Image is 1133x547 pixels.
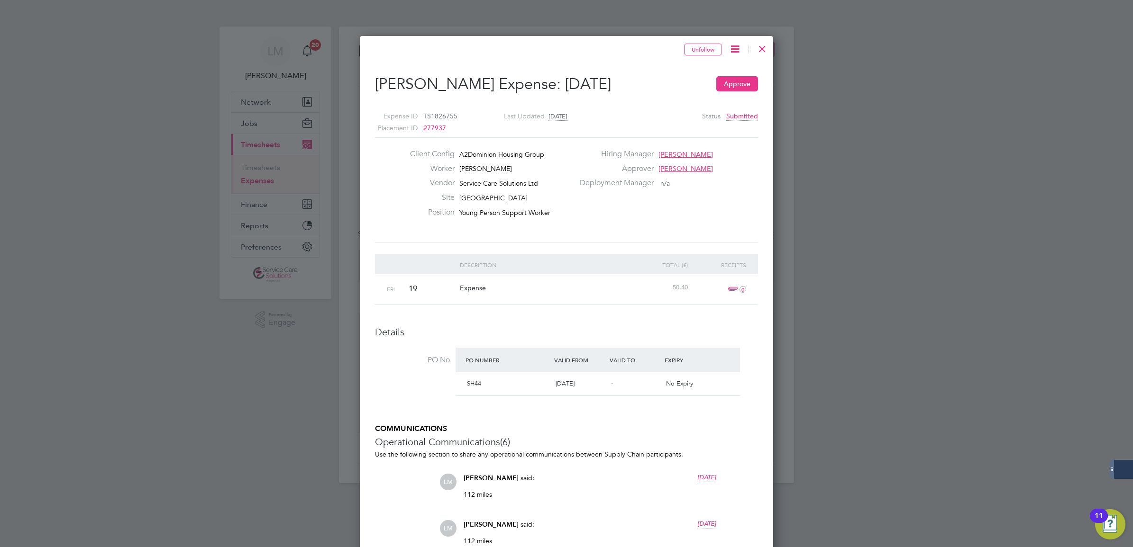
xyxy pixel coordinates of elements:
[387,285,395,293] span: Fri
[1095,509,1125,539] button: Open Resource Center, 11 new notifications
[548,112,567,121] span: [DATE]
[697,473,716,481] span: [DATE]
[440,474,457,490] span: LM
[457,254,632,276] div: Description
[467,379,481,387] span: SH44
[726,112,758,121] span: Submitted
[660,179,670,188] span: n/a
[375,424,758,434] h5: COMMUNICATIONS
[684,44,722,56] button: Unfollow
[423,124,446,132] span: 277937
[459,194,528,202] span: [GEOGRAPHIC_DATA]
[464,474,519,482] span: [PERSON_NAME]
[690,254,749,276] div: Receipts
[423,112,457,120] span: TS1826755
[716,76,758,91] button: Approve
[375,74,758,94] h2: [PERSON_NAME] Expense:
[662,351,718,368] div: Expiry
[409,284,417,294] span: 19
[697,520,716,528] span: [DATE]
[574,178,654,188] label: Deployment Manager
[402,149,455,159] label: Client Config
[375,450,758,458] p: Use the following section to share any operational communications between Supply Chain participants.
[500,436,510,448] span: (6)
[574,164,654,174] label: Approver
[565,75,611,93] span: [DATE]
[632,254,690,276] div: Total (£)
[402,178,455,188] label: Vendor
[402,193,455,203] label: Site
[521,474,534,482] span: said:
[658,164,713,173] span: [PERSON_NAME]
[556,379,575,387] span: [DATE]
[460,284,486,292] span: Expense
[363,110,418,122] label: Expense ID
[459,208,550,217] span: Young Person Support Worker
[702,110,721,122] label: Status
[402,207,455,217] label: Position
[464,490,716,499] p: 112 miles
[464,520,519,529] span: [PERSON_NAME]
[490,110,545,122] label: Last Updated
[459,164,512,173] span: [PERSON_NAME]
[440,520,457,537] span: LM
[521,520,534,529] span: said:
[673,283,688,291] span: 50.40
[552,351,607,368] div: Valid From
[459,179,538,188] span: Service Care Solutions Ltd
[607,351,663,368] div: Valid To
[463,351,552,368] div: PO Number
[402,164,455,174] label: Worker
[375,355,450,365] label: PO No
[658,150,713,159] span: [PERSON_NAME]
[459,150,544,159] span: A2Dominion Housing Group
[1095,516,1103,528] div: 11
[574,149,654,159] label: Hiring Manager
[375,326,758,338] h3: Details
[375,436,758,448] h3: Operational Communications
[666,379,693,387] span: No Expiry
[740,286,746,293] i: 0
[363,122,418,134] label: Placement ID
[611,379,613,387] span: -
